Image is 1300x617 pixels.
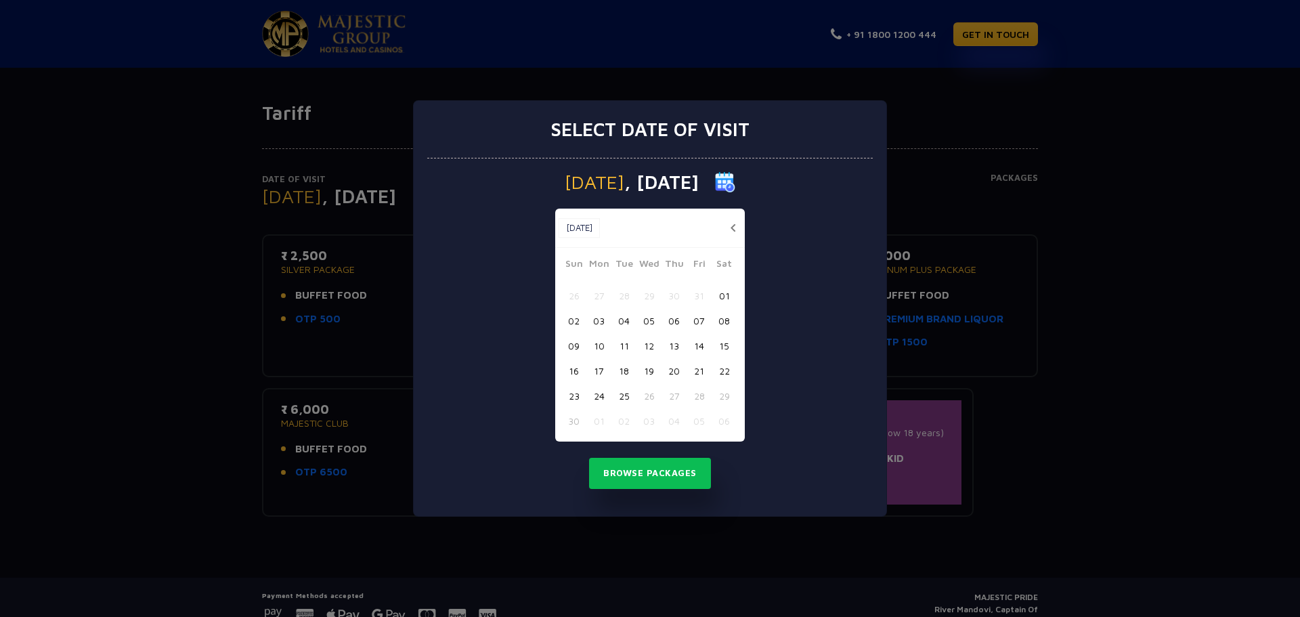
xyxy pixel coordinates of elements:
[589,458,711,489] button: Browse Packages
[687,283,712,308] button: 31
[662,358,687,383] button: 20
[662,283,687,308] button: 30
[624,173,699,192] span: , [DATE]
[687,408,712,433] button: 05
[550,118,750,141] h3: Select date of visit
[561,383,586,408] button: 23
[687,383,712,408] button: 28
[662,333,687,358] button: 13
[561,283,586,308] button: 26
[662,308,687,333] button: 06
[636,383,662,408] button: 26
[586,408,611,433] button: 01
[636,283,662,308] button: 29
[712,358,737,383] button: 22
[611,283,636,308] button: 28
[636,358,662,383] button: 19
[561,308,586,333] button: 02
[611,358,636,383] button: 18
[687,358,712,383] button: 21
[561,256,586,275] span: Sun
[715,172,735,192] img: calender icon
[687,333,712,358] button: 14
[687,308,712,333] button: 07
[712,408,737,433] button: 06
[611,333,636,358] button: 11
[712,256,737,275] span: Sat
[611,383,636,408] button: 25
[687,256,712,275] span: Fri
[611,408,636,433] button: 02
[586,308,611,333] button: 03
[712,308,737,333] button: 08
[561,333,586,358] button: 09
[586,333,611,358] button: 10
[586,358,611,383] button: 17
[636,308,662,333] button: 05
[712,383,737,408] button: 29
[662,383,687,408] button: 27
[662,256,687,275] span: Thu
[586,383,611,408] button: 24
[662,408,687,433] button: 04
[636,333,662,358] button: 12
[561,408,586,433] button: 30
[712,283,737,308] button: 01
[561,358,586,383] button: 16
[559,218,600,238] button: [DATE]
[712,333,737,358] button: 15
[611,256,636,275] span: Tue
[586,256,611,275] span: Mon
[565,173,624,192] span: [DATE]
[586,283,611,308] button: 27
[636,256,662,275] span: Wed
[636,408,662,433] button: 03
[611,308,636,333] button: 04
